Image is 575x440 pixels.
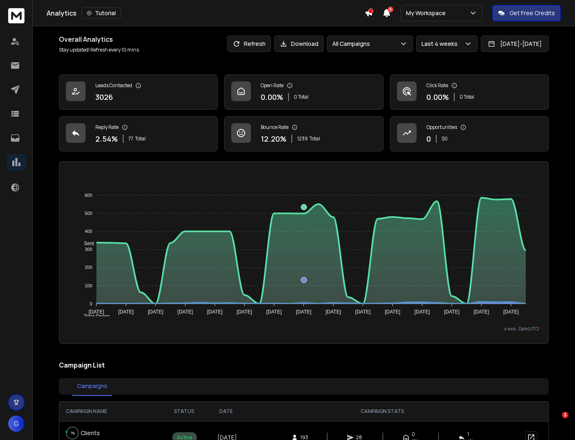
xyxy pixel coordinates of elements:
[481,36,549,52] button: [DATE]-[DATE]
[59,116,218,151] a: Reply Rate2.54%77Total
[355,309,371,315] tspan: [DATE]
[426,124,457,131] p: Opportunities
[85,211,92,216] tspan: 500
[59,402,161,421] th: CAMPAIGN NAME
[444,309,460,315] tspan: [DATE]
[95,133,118,144] p: 2.54 %
[59,34,140,44] h1: Overall Analytics
[224,74,383,110] a: Open Rate0.00%0 Total
[261,91,283,103] p: 0.00 %
[81,7,121,19] button: Tutorial
[291,40,318,48] p: Download
[545,412,565,431] iframe: Intercom live chat
[261,82,284,89] p: Open Rate
[237,309,252,315] tspan: [DATE]
[85,247,92,252] tspan: 300
[460,94,474,100] p: 0 Total
[390,116,549,151] a: Opportunities0$0
[59,360,549,370] h2: Campaign List
[467,431,469,438] span: 1
[59,47,140,53] p: Stay updated! Refresh every 10 mins.
[8,415,25,432] button: G
[95,82,132,89] p: Leads Contacted
[85,229,92,234] tspan: 400
[297,135,308,142] span: 1239
[406,9,449,17] p: My Workspace
[474,309,489,315] tspan: [DATE]
[422,40,461,48] p: Last 4 weeks
[135,135,146,142] span: Total
[148,309,163,315] tspan: [DATE]
[390,74,549,110] a: Click Rate0.00%0 Total
[415,309,430,315] tspan: [DATE]
[85,193,92,198] tspan: 600
[95,124,119,131] p: Reply Rate
[207,402,246,421] th: DATE
[95,91,113,103] p: 3026
[78,241,94,246] span: Sent
[309,135,320,142] span: Total
[296,309,311,315] tspan: [DATE]
[492,5,561,21] button: Get Free Credits
[47,7,365,19] div: Analytics
[59,74,218,110] a: Leads Contacted3026
[266,309,282,315] tspan: [DATE]
[227,36,271,52] button: Refresh
[118,309,134,315] tspan: [DATE]
[503,309,519,315] tspan: [DATE]
[412,431,415,438] span: 0
[294,94,309,100] p: 0 Total
[244,40,266,48] p: Refresh
[72,377,112,396] button: Campaigns
[89,309,104,315] tspan: [DATE]
[388,7,393,12] span: 3
[326,309,341,315] tspan: [DATE]
[510,9,555,17] p: Get Free Credits
[129,135,133,142] span: 77
[246,402,519,421] th: CAMPAIGN STATS
[66,326,542,332] p: x-axis : Date(UTC)
[224,116,383,151] a: Bounce Rate12.20%1239Total
[426,91,449,103] p: 0.00 %
[85,265,92,270] tspan: 200
[332,40,373,48] p: All Campaigns
[70,429,75,437] p: 7 %
[207,309,223,315] tspan: [DATE]
[562,412,568,418] span: 1
[426,82,448,89] p: Click Rate
[426,133,431,144] p: 0
[178,309,193,315] tspan: [DATE]
[442,135,448,142] p: $ 0
[85,283,92,288] tspan: 100
[78,314,110,319] span: Total Opens
[261,124,289,131] p: Bounce Rate
[385,309,400,315] tspan: [DATE]
[261,133,286,144] p: 12.20 %
[161,402,207,421] th: STATUS
[274,36,324,52] button: Download
[90,301,92,306] tspan: 0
